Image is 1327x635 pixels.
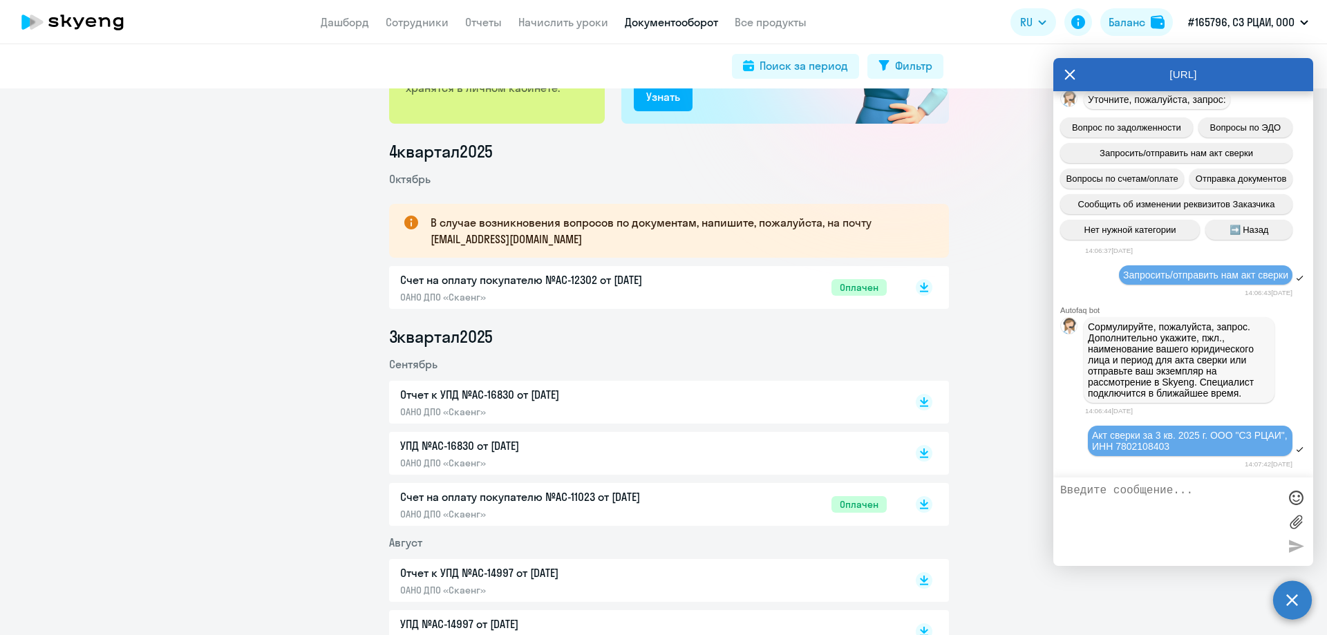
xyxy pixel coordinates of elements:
a: УПД №AC-16830 от [DATE]ОАНО ДПО «Скаенг» [400,437,887,469]
span: Вопросы по счетам/оплате [1066,173,1178,184]
span: Август [389,536,422,549]
span: Нет нужной категории [1084,225,1176,235]
a: Начислить уроки [518,15,608,29]
p: Отчет к УПД №AC-16830 от [DATE] [400,386,690,403]
span: Запросить/отправить нам акт сверки [1100,148,1253,158]
span: Уточните, пожалуйста, запрос: [1088,94,1226,105]
a: Документооборот [625,15,718,29]
a: Отчет к УПД №AC-14997 от [DATE]ОАНО ДПО «Скаенг» [400,565,887,596]
time: 14:06:37[DATE] [1085,247,1133,254]
a: Счет на оплату покупателю №AC-12302 от [DATE]ОАНО ДПО «Скаенг»Оплачен [400,272,887,303]
a: Дашборд [321,15,369,29]
time: 14:06:44[DATE] [1085,407,1133,415]
span: Запросить/отправить нам акт сверки [1123,269,1288,281]
button: Вопрос по задолженности [1060,117,1193,138]
p: Отчет к УПД №AC-14997 от [DATE] [400,565,690,581]
a: Все продукты [735,15,807,29]
button: Фильтр [867,54,943,79]
a: Сотрудники [386,15,449,29]
button: Вопросы по счетам/оплате [1060,169,1184,189]
span: Оплачен [831,496,887,513]
img: balance [1151,15,1165,29]
button: #165796, СЗ РЦАИ, ООО [1181,6,1315,39]
span: ➡️ Назад [1230,225,1269,235]
button: Балансbalance [1100,8,1173,36]
span: Оплачен [831,279,887,296]
p: #165796, СЗ РЦАИ, ООО [1188,14,1295,30]
p: ОАНО ДПО «Скаенг» [400,584,690,596]
button: RU [1010,8,1056,36]
span: Сентябрь [389,357,437,371]
button: Отправка документов [1189,169,1292,189]
p: УПД №AC-16830 от [DATE] [400,437,690,454]
span: Сообщить об изменении реквизитов Заказчика [1078,199,1275,209]
label: Лимит 10 файлов [1286,511,1306,532]
p: ОАНО ДПО «Скаенг» [400,508,690,520]
button: Узнать [634,84,693,111]
span: Вопросы по ЭДО [1210,122,1281,133]
div: Баланс [1109,14,1145,30]
p: Счет на оплату покупателю №AC-12302 от [DATE] [400,272,690,288]
p: ОАНО ДПО «Скаенг» [400,291,690,303]
p: Счет на оплату покупателю №AC-11023 от [DATE] [400,489,690,505]
div: Autofaq bot [1060,306,1313,314]
p: В случае возникновения вопросов по документам, напишите, пожалуйста, на почту [EMAIL_ADDRESS][DOM... [431,214,924,247]
button: Сообщить об изменении реквизитов Заказчика [1060,194,1292,214]
button: Нет нужной категории [1060,220,1200,240]
button: Вопросы по ЭДО [1198,117,1292,138]
span: RU [1020,14,1033,30]
a: Счет на оплату покупателю №AC-11023 от [DATE]ОАНО ДПО «Скаенг»Оплачен [400,489,887,520]
span: Акт сверки за 3 кв. 2025 г. ООО "СЗ РЦАИ", ИНН 7802108403 [1092,430,1290,452]
p: ОАНО ДПО «Скаенг» [400,457,690,469]
p: УПД №AC-14997 от [DATE] [400,616,690,632]
p: ОАНО ДПО «Скаенг» [400,406,690,418]
span: Вопрос по задолженности [1072,122,1181,133]
li: 3 квартал 2025 [389,325,949,348]
img: bot avatar [1061,318,1078,338]
span: Октябрь [389,172,431,186]
img: bot avatar [1061,91,1078,111]
button: ➡️ Назад [1205,220,1292,240]
li: 4 квартал 2025 [389,140,949,162]
div: Фильтр [895,57,932,74]
span: Отправка документов [1196,173,1287,184]
div: Узнать [646,88,680,105]
button: Поиск за период [732,54,859,79]
time: 14:06:43[DATE] [1245,289,1292,296]
button: Запросить/отправить нам акт сверки [1060,143,1292,163]
time: 14:07:42[DATE] [1245,460,1292,468]
a: Отчеты [465,15,502,29]
span: Сормулируйте, пожалуйста, запрос. Дополнительно укажите, пжл., наименование вашего юридического л... [1088,321,1257,399]
div: Поиск за период [760,57,848,74]
a: Отчет к УПД №AC-16830 от [DATE]ОАНО ДПО «Скаенг» [400,386,887,418]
